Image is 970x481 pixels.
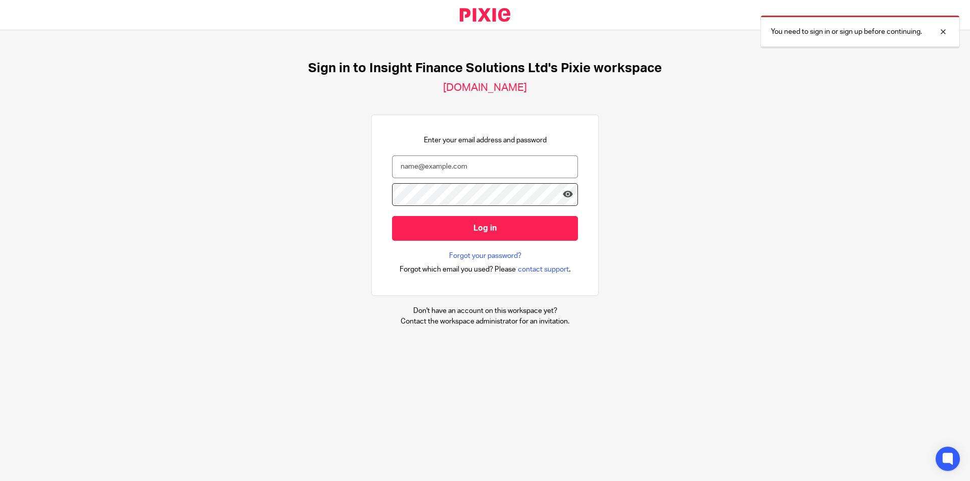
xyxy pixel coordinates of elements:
[424,135,547,145] p: Enter your email address and password
[308,61,662,76] h1: Sign in to Insight Finance Solutions Ltd's Pixie workspace
[443,81,527,94] h2: [DOMAIN_NAME]
[392,155,578,178] input: name@example.com
[400,264,516,275] span: Forgot which email you used? Please
[771,27,922,37] p: You need to sign in or sign up before continuing.
[449,251,521,261] a: Forgot your password?
[392,216,578,241] input: Log in
[401,306,569,316] p: Don't have an account on this workspace yet?
[401,316,569,327] p: Contact the workspace administrator for an invitation.
[400,263,571,275] div: .
[518,264,569,275] span: contact support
